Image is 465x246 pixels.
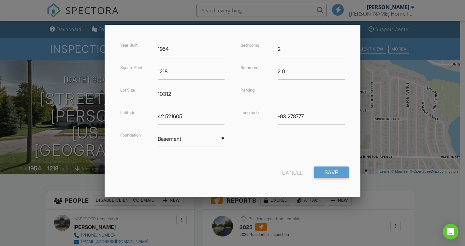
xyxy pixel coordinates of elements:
label: Square Feet [120,65,142,70]
div: Cancel [282,166,303,178]
label: Lot Size [120,88,135,93]
input: Save [314,166,349,178]
label: Year Built [120,43,138,48]
label: Bathrooms [240,65,260,70]
label: Parking [240,88,254,93]
label: Latitude [120,110,135,115]
label: Longitude [240,110,259,115]
label: Foundation [120,133,141,137]
div: Open Intercom Messenger [443,224,458,239]
label: Bedrooms [240,43,259,48]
